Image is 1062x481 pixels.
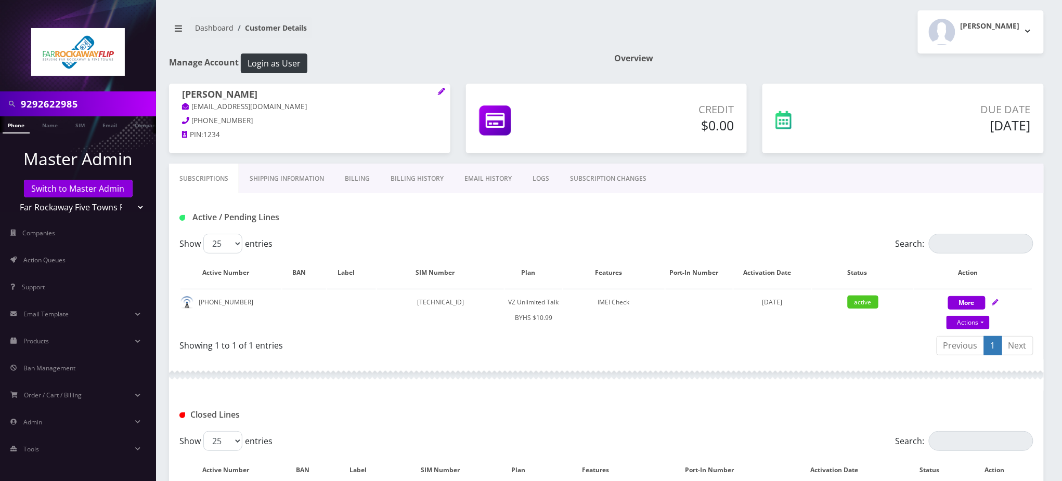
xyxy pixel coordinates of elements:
label: Show entries [179,431,273,451]
th: Label: activate to sort column ascending [327,258,376,288]
a: Company [129,116,164,132]
span: Order / Cart / Billing [24,391,82,399]
span: Email Template [23,310,69,318]
a: Shipping Information [239,164,334,194]
td: [PHONE_NUMBER] [180,289,281,331]
span: Products [23,337,49,345]
span: Admin [23,418,42,426]
a: Switch to Master Admin [24,180,133,197]
a: Subscriptions [169,164,239,194]
p: Due Date [866,102,1031,117]
th: Status: activate to sort column ascending [812,258,913,288]
p: Credit [592,102,734,117]
img: Far Rockaway Five Towns Flip [31,28,125,76]
label: Search: [896,431,1033,451]
input: Search: [929,431,1033,451]
th: Active Number: activate to sort column ascending [180,258,281,288]
label: Show entries [179,234,273,253]
li: Customer Details [234,22,307,33]
span: Support [22,283,45,291]
img: Closed Lines [179,412,185,418]
th: BAN: activate to sort column ascending [282,258,326,288]
a: Billing [334,164,380,194]
a: Actions [947,316,990,329]
nav: breadcrumb [169,17,599,47]
button: Login as User [241,54,307,73]
a: [EMAIL_ADDRESS][DOMAIN_NAME] [182,102,307,112]
button: [PERSON_NAME] [918,10,1044,54]
a: SIM [70,116,90,132]
label: Search: [896,234,1033,253]
h1: Manage Account [169,54,599,73]
a: 1 [984,336,1002,355]
img: default.png [180,296,193,309]
a: EMAIL HISTORY [454,164,522,194]
div: IMEI Check [563,295,664,310]
td: VZ Unlimited Talk BYHS $10.99 [505,289,562,331]
th: Features: activate to sort column ascending [563,258,664,288]
span: Tools [23,445,39,453]
div: Showing 1 to 1 of 1 entries [179,335,599,352]
span: [PHONE_NUMBER] [192,116,253,125]
h1: [PERSON_NAME] [182,89,437,101]
a: Phone [3,116,30,133]
span: Action Queues [23,256,66,264]
h1: Closed Lines [179,410,454,420]
th: Action: activate to sort column ascending [914,258,1032,288]
a: Dashboard [195,23,234,33]
th: Activation Date: activate to sort column ascending [734,258,811,288]
a: Billing History [380,164,454,194]
select: Showentries [203,234,242,253]
input: Search: [929,234,1033,253]
span: Ban Management [23,364,75,372]
h2: [PERSON_NAME] [961,22,1020,31]
a: Login as User [239,57,307,68]
select: Showentries [203,431,242,451]
h1: Active / Pending Lines [179,212,454,222]
button: More [948,296,986,310]
span: Companies [23,229,56,237]
input: Search in Company [21,94,153,114]
h5: $0.00 [592,117,734,133]
a: PIN: [182,130,203,140]
a: Previous [937,336,985,355]
span: 1234 [203,130,220,139]
a: Next [1002,336,1033,355]
th: Port-In Number: activate to sort column ascending [666,258,733,288]
a: Email [97,116,122,132]
th: SIM Number: activate to sort column ascending [377,258,504,288]
a: LOGS [522,164,560,194]
h1: Overview [614,54,1044,63]
img: Active / Pending Lines [179,215,185,221]
td: [TECHNICAL_ID] [377,289,504,331]
th: Plan: activate to sort column ascending [505,258,562,288]
a: SUBSCRIPTION CHANGES [560,164,657,194]
span: active [848,296,878,309]
a: Name [37,116,63,132]
h5: [DATE] [866,117,1031,133]
span: [DATE] [762,298,783,306]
